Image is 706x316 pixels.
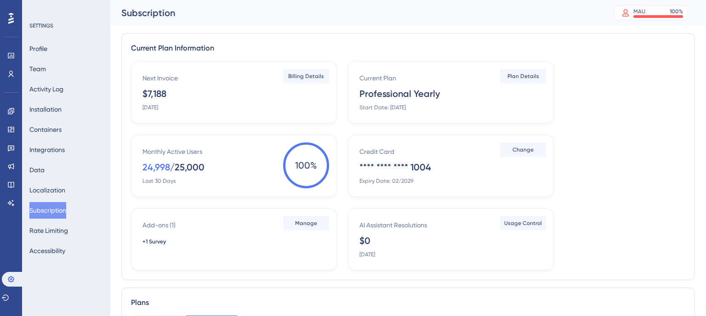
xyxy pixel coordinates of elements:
button: Billing Details [283,69,329,84]
span: 100 % [283,142,329,188]
button: Profile [29,40,47,57]
div: / 25,000 [170,161,205,174]
div: Expiry Date: 02/2029 [359,177,413,185]
div: Start Date: [DATE] [359,104,406,111]
div: +1 Survey [142,238,190,245]
div: $0 [359,234,370,247]
button: Team [29,61,46,77]
div: Professional Yearly [359,87,440,100]
div: Last 30 Days [142,177,176,185]
button: Installation [29,101,62,118]
div: MAU [633,8,645,15]
button: Containers [29,121,62,138]
button: Integrations [29,141,65,158]
span: Plan Details [507,73,539,80]
div: AI Assistant Resolutions [359,220,427,231]
div: 24,998 [142,161,170,174]
button: Manage [283,216,329,231]
span: Change [512,146,534,153]
div: Next Invoice [142,73,178,84]
button: Localization [29,182,65,198]
div: Monthly Active Users [142,146,202,157]
div: Add-ons ( 1 ) [142,220,176,231]
div: Subscription [121,6,591,19]
button: Activity Log [29,81,63,97]
div: 100 % [670,8,683,15]
div: Plans [131,297,685,308]
button: Data [29,162,45,178]
div: [DATE] [142,104,158,111]
div: $7,188 [142,87,166,100]
button: Subscription [29,202,66,219]
div: SETTINGS [29,22,104,29]
span: Manage [295,220,317,227]
span: Usage Control [504,220,542,227]
button: Usage Control [500,216,546,231]
div: Current Plan Information [131,43,685,54]
div: Current Plan [359,73,396,84]
span: Billing Details [288,73,324,80]
button: Plan Details [500,69,546,84]
button: Accessibility [29,243,65,259]
button: Rate Limiting [29,222,68,239]
div: [DATE] [359,251,375,258]
button: Change [500,142,546,157]
div: Credit Card [359,146,394,157]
